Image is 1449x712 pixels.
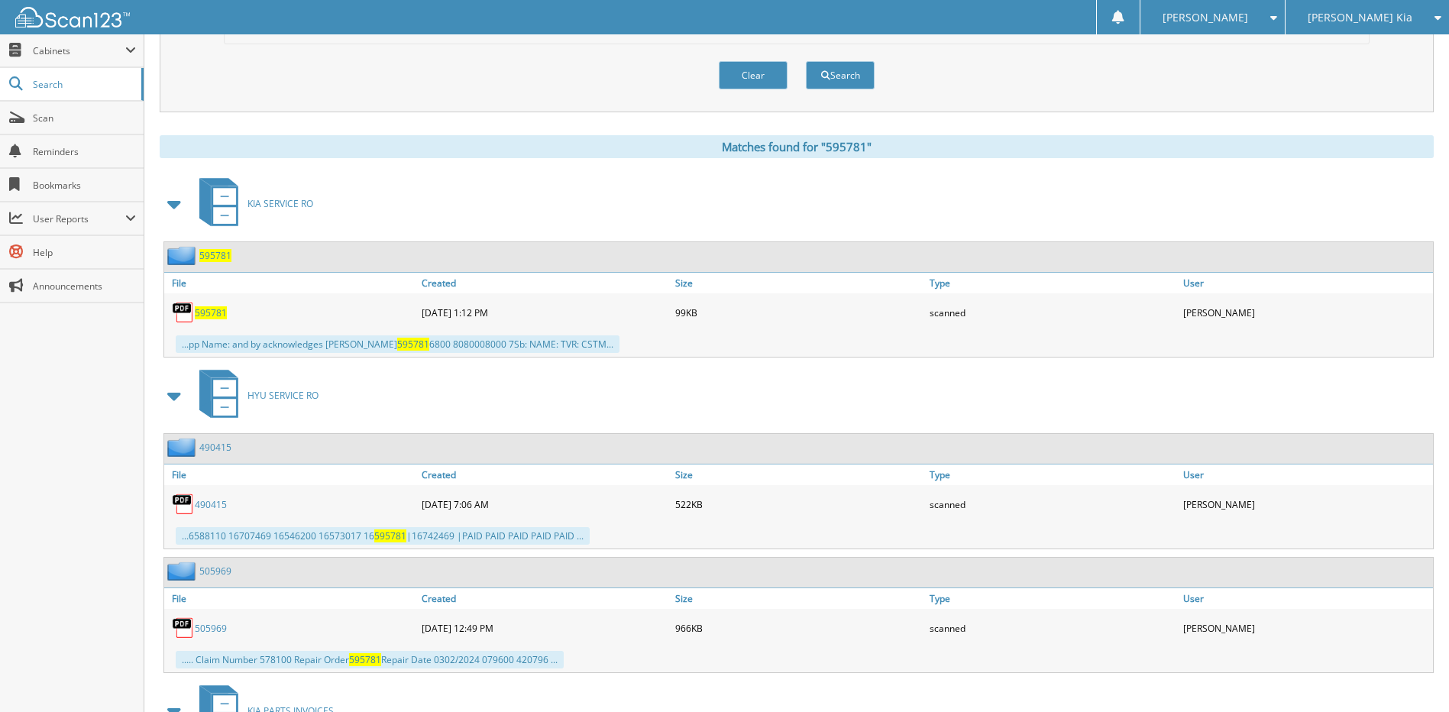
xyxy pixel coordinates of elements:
a: Type [926,464,1179,485]
a: 505969 [195,622,227,635]
div: [DATE] 12:49 PM [418,613,671,643]
a: 505969 [199,565,231,578]
button: Search [806,61,875,89]
a: KIA SERVICE RO [190,173,313,234]
a: 490415 [199,441,231,454]
a: Created [418,273,671,293]
div: ...6588110 16707469 16546200 16573017 16 |16742469 |PAID PAID PAID PAID PAID ... [176,527,590,545]
a: Created [418,588,671,609]
span: [PERSON_NAME] [1163,13,1248,22]
button: Clear [719,61,788,89]
div: 966KB [671,613,925,643]
span: Reminders [33,145,136,158]
span: Cabinets [33,44,125,57]
img: folder2.png [167,562,199,581]
a: 490415 [195,498,227,511]
span: HYU SERVICE RO [247,389,319,402]
img: PDF.png [172,493,195,516]
img: scan123-logo-white.svg [15,7,130,28]
a: User [1179,464,1433,485]
img: folder2.png [167,438,199,457]
a: User [1179,588,1433,609]
a: User [1179,273,1433,293]
a: 595781 [199,249,231,262]
span: KIA SERVICE RO [247,197,313,210]
span: User Reports [33,212,125,225]
div: [DATE] 7:06 AM [418,489,671,519]
img: PDF.png [172,617,195,639]
div: ..... Claim Number 578100 Repair Order Repair Date 0302/2024 079600 420796 ... [176,651,564,668]
a: File [164,273,418,293]
div: scanned [926,489,1179,519]
a: File [164,588,418,609]
a: HYU SERVICE RO [190,365,319,426]
div: ...pp Name: and by acknowledges [PERSON_NAME] 6800 8080008000 7Sb: NAME: TVR: CSTM... [176,335,619,353]
span: Bookmarks [33,179,136,192]
span: 595781 [349,653,381,666]
span: 595781 [374,529,406,542]
a: Size [671,588,925,609]
span: [PERSON_NAME] Kia [1308,13,1412,22]
span: Help [33,246,136,259]
span: Announcements [33,280,136,293]
div: [DATE] 1:12 PM [418,297,671,328]
a: File [164,464,418,485]
img: folder2.png [167,246,199,265]
div: [PERSON_NAME] [1179,613,1433,643]
img: PDF.png [172,301,195,324]
a: Type [926,273,1179,293]
a: Created [418,464,671,485]
div: 99KB [671,297,925,328]
a: Size [671,273,925,293]
a: 595781 [195,306,227,319]
div: 522KB [671,489,925,519]
div: scanned [926,297,1179,328]
span: 595781 [397,338,429,351]
iframe: Chat Widget [1373,639,1449,712]
div: [PERSON_NAME] [1179,297,1433,328]
a: Size [671,464,925,485]
span: Scan [33,112,136,125]
div: scanned [926,613,1179,643]
div: [PERSON_NAME] [1179,489,1433,519]
div: Matches found for "595781" [160,135,1434,158]
span: Search [33,78,134,91]
a: Type [926,588,1179,609]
